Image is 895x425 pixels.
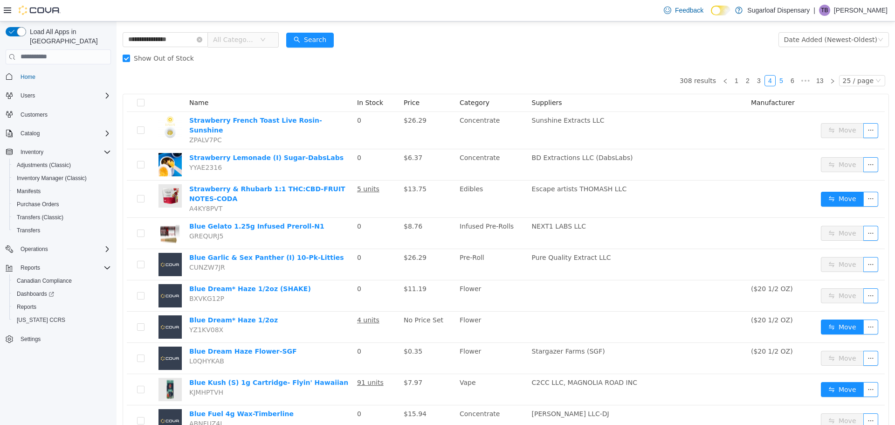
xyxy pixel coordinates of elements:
[2,332,115,346] button: Settings
[696,54,710,65] li: 13
[241,357,267,365] u: 91 units
[9,211,115,224] button: Transfers (Classic)
[9,159,115,172] button: Adjustments (Classic)
[682,54,696,65] span: •••
[415,389,493,396] span: [PERSON_NAME] LLC-DJ
[26,27,111,46] span: Load All Apps in [GEOGRAPHIC_DATA]
[241,326,245,334] span: 0
[13,199,63,210] a: Purchase Orders
[17,90,39,101] button: Users
[2,108,115,121] button: Customers
[704,136,747,151] button: icon: swapMove
[13,275,76,286] a: Canadian Compliance
[287,326,306,334] span: $0.35
[42,263,65,286] img: Blue Dream* Haze 1/2oz (SHAKE) placeholder
[17,334,44,345] a: Settings
[339,196,412,228] td: Infused Pre-Rolls
[13,225,111,236] span: Transfers
[287,132,306,140] span: $6.37
[73,95,206,112] a: Strawberry French Toast Live Rosin-Sunshine
[671,54,681,64] a: 6
[241,295,263,302] u: 4 units
[287,77,303,85] span: Price
[710,54,722,65] li: Next Page
[21,264,40,272] span: Reports
[339,259,412,290] td: Flower
[73,77,92,85] span: Name
[17,214,63,221] span: Transfers (Classic)
[144,15,149,22] i: icon: down
[19,6,61,15] img: Cova
[759,56,764,63] i: icon: down
[73,201,208,209] a: Blue Gelato 1.25g Infused Preroll-N1
[241,164,263,171] u: 5 units
[17,161,71,169] span: Adjustments (Classic)
[9,314,115,327] button: [US_STATE] CCRS
[606,57,612,63] i: icon: left
[73,142,105,150] span: YYAE2316
[13,212,67,223] a: Transfers (Classic)
[648,54,659,65] li: 4
[415,357,521,365] span: C2CC LLC, MAGNOLIA ROAD INC
[711,6,730,15] input: Dark Mode
[819,5,830,16] div: Trevor Bjerke
[13,314,69,326] a: [US_STATE] CCRS
[241,264,245,271] span: 0
[287,389,310,396] span: $15.94
[2,127,115,140] button: Catalog
[668,11,761,25] div: Date Added (Newest-Oldest)
[747,392,762,407] button: icon: ellipsis
[17,188,41,195] span: Manifests
[9,198,115,211] button: Purchase Orders
[634,326,676,334] span: ($20 1/2 OZ)
[2,70,115,84] button: Home
[96,14,139,23] span: All Categories
[747,204,762,219] button: icon: ellipsis
[17,316,65,324] span: [US_STATE] CCRS
[747,170,762,185] button: icon: ellipsis
[704,102,747,117] button: icon: swapMove
[415,201,469,209] span: NEXT1 LABS LLC
[634,264,676,271] span: ($20 1/2 OZ)
[747,136,762,151] button: icon: ellipsis
[287,232,310,240] span: $26.29
[13,301,40,313] a: Reports
[73,336,108,343] span: L0QHYKAB
[170,11,217,26] button: icon: searchSearch
[13,186,111,197] span: Manifests
[21,73,35,81] span: Home
[9,185,115,198] button: Manifests
[287,95,310,103] span: $26.29
[747,329,762,344] button: icon: ellipsis
[287,295,327,302] span: No Price Set
[2,261,115,274] button: Reports
[6,66,111,370] nav: Complex example
[339,353,412,384] td: Vape
[713,57,719,63] i: icon: right
[634,77,678,85] span: Manufacturer
[711,15,711,16] span: Dark Mode
[339,321,412,353] td: Flower
[17,244,111,255] span: Operations
[726,54,757,64] div: 25 / page
[648,54,659,64] a: 4
[415,326,489,334] span: Stargazer Farms (SGF)
[17,262,111,273] span: Reports
[9,172,115,185] button: Inventory Manager (Classic)
[73,367,107,375] span: KJMHPTVH
[73,398,107,406] span: ABNFUZ4L
[2,243,115,256] button: Operations
[675,6,703,15] span: Feedback
[626,54,637,65] li: 2
[17,109,111,120] span: Customers
[13,212,111,223] span: Transfers (Classic)
[73,357,232,365] a: Blue Kush (S) 1g Cartridge- Flyin' Hawaiian
[17,146,47,158] button: Inventory
[73,132,227,140] a: Strawberry Lemonade (I) Sugar-DabsLabs
[415,164,510,171] span: Escape artists THOMASH LLC
[697,54,710,64] a: 13
[415,132,516,140] span: BD Extractions LLC (DabsLabs)
[287,201,306,209] span: $8.76
[21,245,48,253] span: Operations
[659,54,670,65] li: 5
